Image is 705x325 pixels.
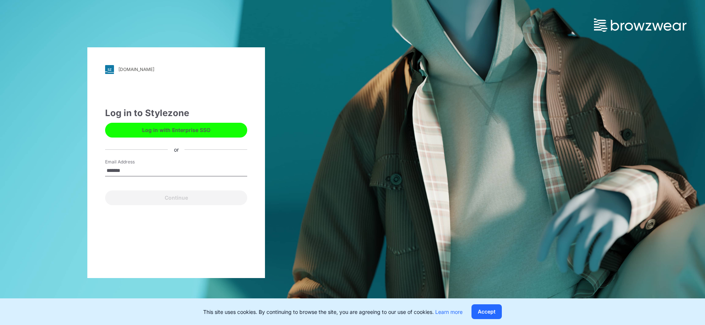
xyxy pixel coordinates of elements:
label: Email Address [105,159,157,165]
a: Learn more [435,309,463,315]
p: This site uses cookies. By continuing to browse the site, you are agreeing to our use of cookies. [203,308,463,316]
div: Log in to Stylezone [105,106,247,120]
div: [DOMAIN_NAME] [118,67,154,72]
img: browzwear-logo.73288ffb.svg [594,18,686,32]
button: Accept [471,304,502,319]
div: or [168,146,185,153]
button: Log in with Enterprise SSO [105,123,247,138]
a: [DOMAIN_NAME] [105,65,247,74]
img: svg+xml;base64,PHN2ZyB3aWR0aD0iMjgiIGhlaWdodD0iMjgiIHZpZXdCb3g9IjAgMCAyOCAyOCIgZmlsbD0ibm9uZSIgeG... [105,65,114,74]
